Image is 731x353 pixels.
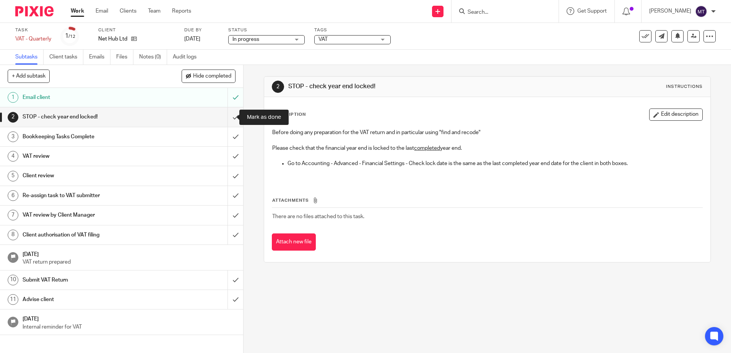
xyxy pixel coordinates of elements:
p: Go to Accounting - Advanced - Financial Settings - Check lock date is the same as the last comple... [288,160,702,167]
div: 11 [8,294,18,305]
a: Team [148,7,161,15]
button: Attach new file [272,233,316,251]
a: Emails [89,50,110,65]
h1: VAT review [23,151,154,162]
h1: Bookkeeping Tasks Complete [23,131,154,142]
h1: Submit VAT Return [23,274,154,286]
p: Description [272,112,306,118]
img: Pixie [15,6,54,16]
div: 6 [8,190,18,201]
h1: [DATE] [23,249,236,258]
div: 4 [8,151,18,162]
div: 1 [8,92,18,103]
p: Please check that the financial year end is locked to the last year end. [272,144,702,152]
a: Audit logs [173,50,202,65]
a: Reports [172,7,191,15]
input: Search [467,9,536,16]
a: Notes (0) [139,50,167,65]
h1: Advise client [23,294,154,305]
label: Status [228,27,305,33]
label: Client [98,27,175,33]
label: Task [15,27,51,33]
span: VAT [318,37,328,42]
div: 2 [8,112,18,123]
h1: [DATE] [23,313,236,323]
button: Edit description [649,108,703,121]
span: In progress [232,37,259,42]
p: [PERSON_NAME] [649,7,691,15]
span: There are no files attached to this task. [272,214,364,219]
div: Instructions [666,84,703,90]
small: /12 [68,34,75,39]
img: svg%3E [695,5,707,18]
div: 8 [8,230,18,240]
div: VAT - Quarterly [15,35,51,43]
p: VAT return prepared [23,258,236,266]
label: Tags [314,27,391,33]
span: Get Support [577,8,607,14]
a: Files [116,50,133,65]
span: Attachments [272,198,309,202]
a: Subtasks [15,50,44,65]
a: Clients [120,7,136,15]
a: Email [96,7,108,15]
div: 10 [8,275,18,285]
h1: Client authorisation of VAT filing [23,229,154,241]
div: 3 [8,131,18,142]
p: Before doing any preparation for the VAT return and in particular using "find and recode" [272,129,702,136]
a: Work [71,7,84,15]
button: + Add subtask [8,70,50,83]
label: Due by [184,27,219,33]
h1: Re-assign task to VAT submitter [23,190,154,201]
span: [DATE] [184,36,200,42]
button: Hide completed [182,70,236,83]
a: Client tasks [49,50,83,65]
div: 7 [8,210,18,220]
h1: STOP - check year end locked! [23,111,154,123]
span: Hide completed [193,73,231,79]
h1: VAT review by Client Manager [23,209,154,221]
h1: Client review [23,170,154,181]
h1: STOP - check year end locked! [288,83,504,91]
div: 2 [272,81,284,93]
p: Net Hub Ltd [98,35,127,43]
h1: Email client [23,92,154,103]
u: completed [414,146,440,151]
p: Internal reminder for VAT [23,323,236,331]
div: 1 [65,32,75,40]
div: 5 [8,171,18,181]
